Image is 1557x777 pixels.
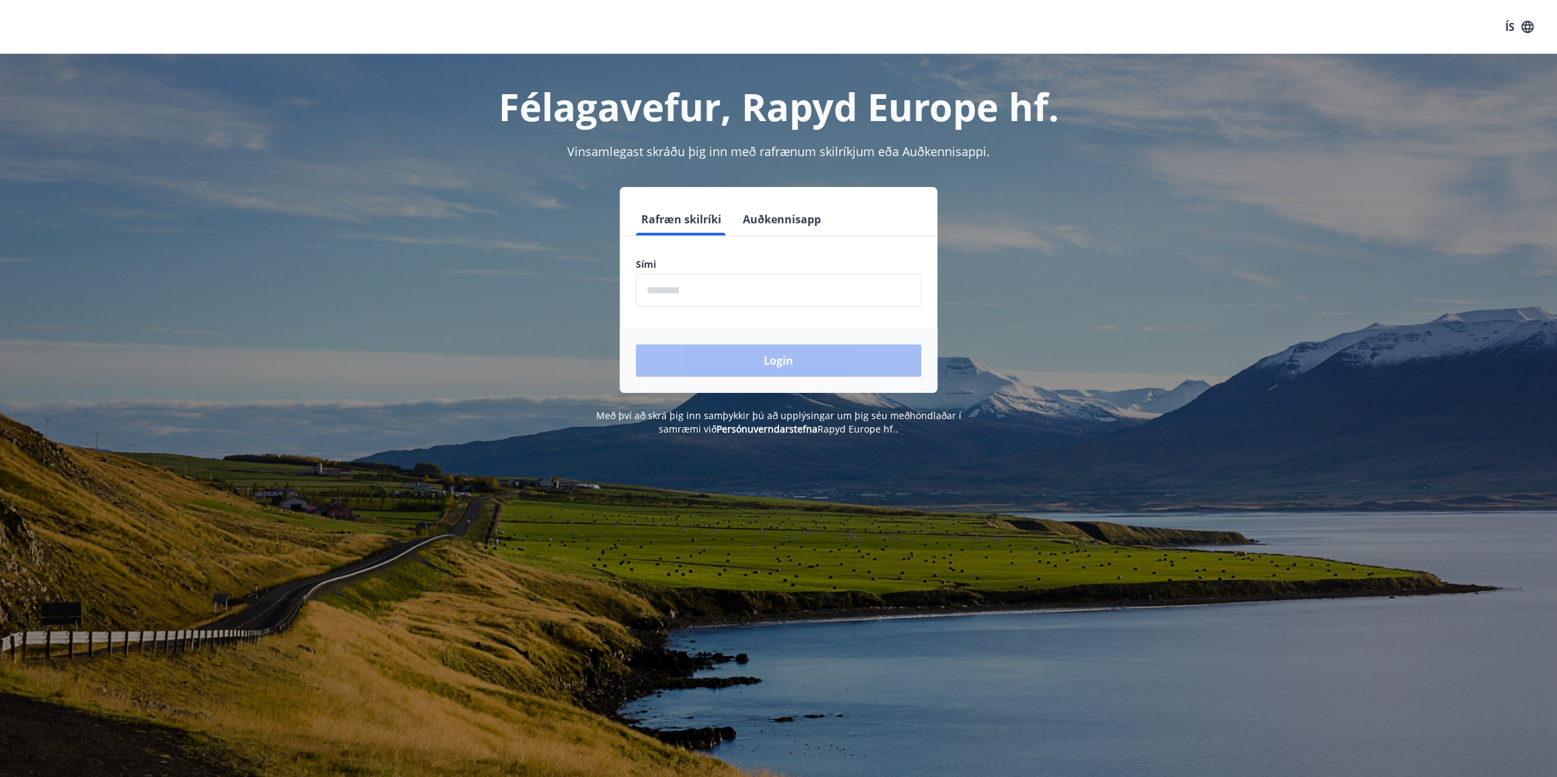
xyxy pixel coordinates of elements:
[737,203,826,235] button: Auðkennisapp
[310,81,1247,132] h1: Félagavefur, Rapyd Europe hf.
[1498,15,1541,39] button: ÍS
[636,203,727,235] button: Rafræn skilríki
[596,409,962,435] span: Með því að skrá þig inn samþykkir þú að upplýsingar um þig séu meðhöndlaðar í samræmi við Rapyd E...
[567,143,990,159] span: Vinsamlegast skráðu þig inn með rafrænum skilríkjum eða Auðkennisappi.
[636,258,921,271] label: Sími
[717,422,818,435] a: Persónuverndarstefna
